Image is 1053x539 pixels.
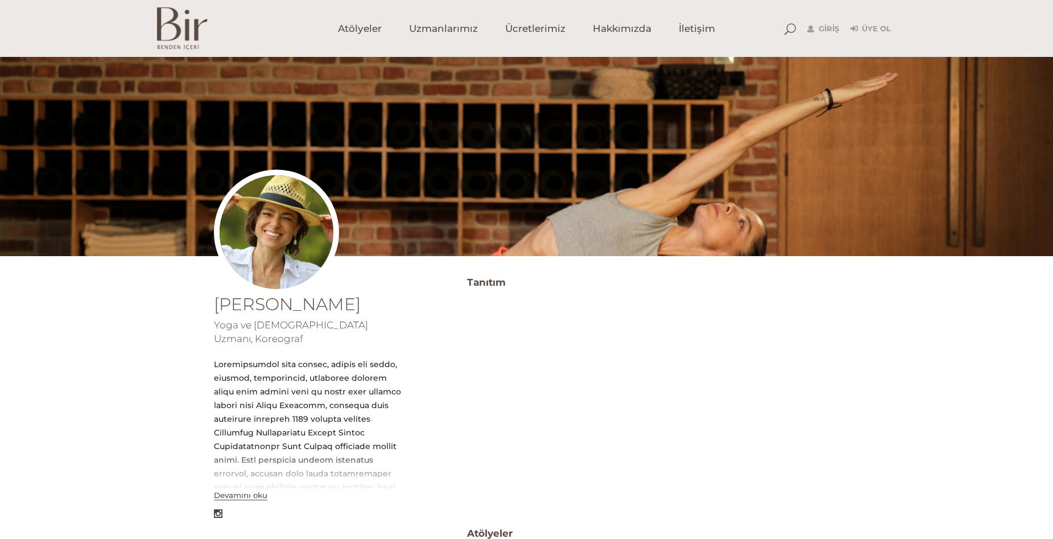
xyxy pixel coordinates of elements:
[409,22,478,35] span: Uzmanlarımız
[467,273,840,291] h3: Tanıtım
[338,22,382,35] span: Atölyeler
[679,22,715,35] span: İletişim
[505,22,565,35] span: Ücretlerimiz
[214,296,404,313] h1: [PERSON_NAME]
[593,22,651,35] span: Hakkımızda
[807,22,839,36] a: Giriş
[214,170,339,295] img: senemprofil-300x300.jpg
[850,22,891,36] a: Üye Ol
[214,491,267,500] button: Devamını oku
[214,319,368,344] span: Yoga ve [DEMOGRAPHIC_DATA] Uzmanı, Koreograf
